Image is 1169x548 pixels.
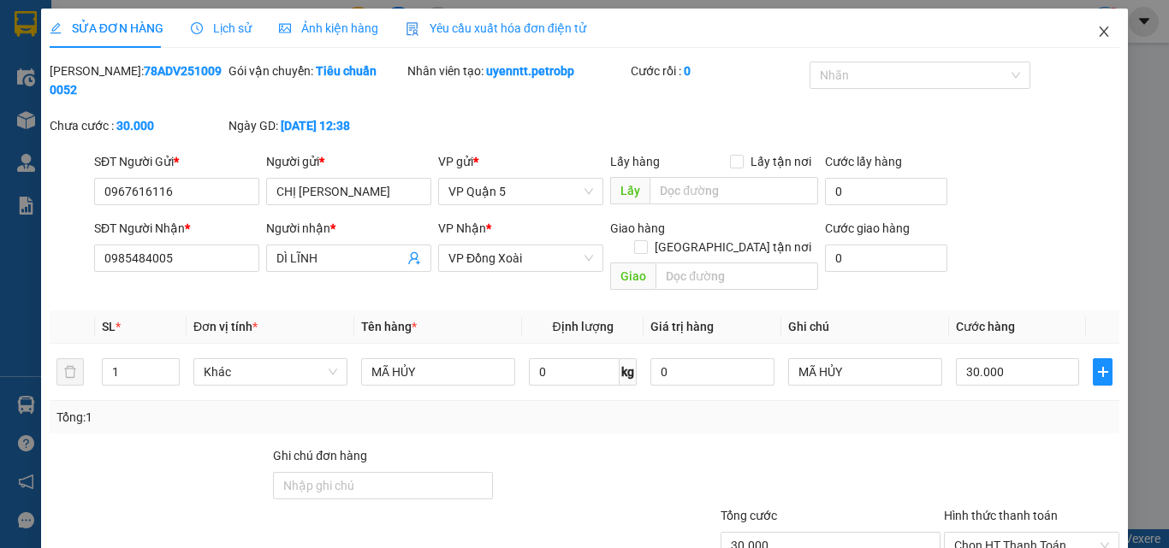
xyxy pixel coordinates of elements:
[361,320,417,333] span: Tên hàng
[361,358,515,386] input: VD: Bàn, Ghế
[620,358,637,386] span: kg
[191,21,252,35] span: Lịch sử
[650,177,818,204] input: Dọc đường
[448,179,593,204] span: VP Quận 5
[1080,9,1128,56] button: Close
[486,64,574,78] b: uyenntt.petrobp
[825,155,902,168] label: Cước lấy hàng
[204,359,337,385] span: Khác
[781,310,949,344] th: Ghi chú
[610,262,656,290] span: Giao
[50,21,163,35] span: SỬA ĐƠN HÀNG
[279,22,291,34] span: picture
[448,245,593,271] span: VP Đồng Xoài
[407,62,627,80] div: Nhân viên tạo:
[273,472,493,499] input: Ghi chú đơn hàng
[281,119,350,133] b: [DATE] 12:38
[825,178,947,205] input: Cước lấy hàng
[656,262,818,290] input: Dọc đường
[102,320,116,333] span: SL
[825,245,947,272] input: Cước giao hàng
[191,22,203,34] span: clock-circle
[825,221,910,235] label: Cước giao hàng
[56,358,84,386] button: delete
[50,62,225,99] div: [PERSON_NAME]:
[407,251,421,265] span: user-add
[438,221,486,235] span: VP Nhận
[406,21,586,35] span: Yêu cầu xuất hóa đơn điện tử
[1094,365,1112,379] span: plus
[648,238,818,256] span: [GEOGRAPHIC_DATA] tận nơi
[316,64,377,78] b: Tiêu chuẩn
[116,119,154,133] b: 30.000
[94,152,259,171] div: SĐT Người Gửi
[610,221,665,235] span: Giao hàng
[610,155,660,168] span: Lấy hàng
[610,177,650,204] span: Lấy
[50,116,225,135] div: Chưa cước :
[193,320,258,333] span: Đơn vị tính
[406,22,419,36] img: icon
[944,509,1058,522] label: Hình thức thanh toán
[266,152,431,171] div: Người gửi
[721,509,777,522] span: Tổng cước
[956,320,1015,333] span: Cước hàng
[684,64,691,78] b: 0
[1093,358,1113,386] button: plus
[50,22,62,34] span: edit
[438,152,603,171] div: VP gửi
[1097,25,1111,38] span: close
[228,62,404,80] div: Gói vận chuyển:
[552,320,613,333] span: Định lượng
[279,21,378,35] span: Ảnh kiện hàng
[266,219,431,238] div: Người nhận
[631,62,806,80] div: Cước rồi :
[228,116,404,135] div: Ngày GD:
[650,320,714,333] span: Giá trị hàng
[94,219,259,238] div: SĐT Người Nhận
[788,358,942,386] input: Ghi Chú
[56,408,453,427] div: Tổng: 1
[273,449,367,463] label: Ghi chú đơn hàng
[744,152,818,171] span: Lấy tận nơi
